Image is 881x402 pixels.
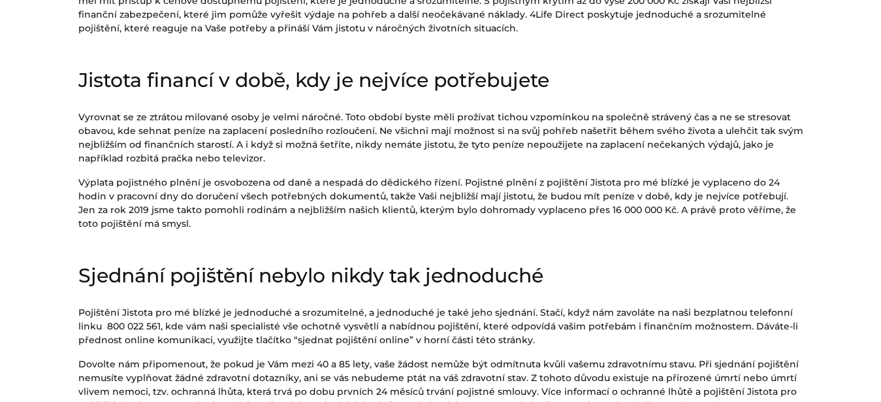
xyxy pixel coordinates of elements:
h2: Sjednání pojištění nebylo nikdy tak jednoduché [78,264,803,288]
p: Výplata pojistného plnění je osvobozena od daně a nespadá do dědického řízení. Pojistné plnění z ... [78,176,803,231]
p: Vyrovnat se ze ztrátou milované osoby je velmi náročné. Toto období byste měli prožívat tichou vz... [78,110,803,165]
h2: Jistota financí v době, kdy je nejvíce potřebujete [78,69,803,92]
p: Pojištění Jistota pro mé blízké je jednoduché a srozumitelné, a jednoduché je také jeho sjednání.... [78,306,803,347]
